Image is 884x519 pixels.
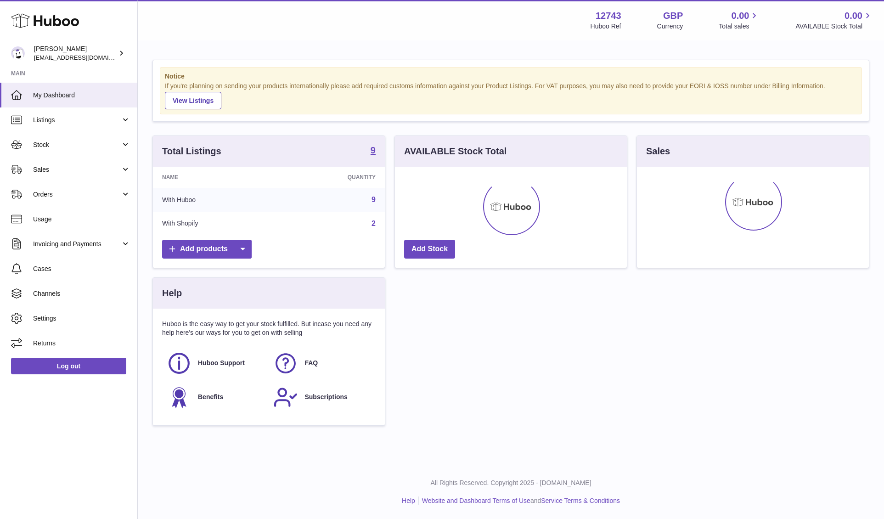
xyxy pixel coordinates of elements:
[596,10,621,22] strong: 12743
[34,45,117,62] div: [PERSON_NAME]
[198,393,223,401] span: Benefits
[273,351,371,376] a: FAQ
[162,145,221,158] h3: Total Listings
[419,496,620,505] li: and
[165,72,857,81] strong: Notice
[657,22,683,31] div: Currency
[165,82,857,109] div: If you're planning on sending your products internationally please add required customs informati...
[198,359,245,367] span: Huboo Support
[33,265,130,273] span: Cases
[646,145,670,158] h3: Sales
[541,497,620,504] a: Service Terms & Conditions
[33,165,121,174] span: Sales
[33,116,121,124] span: Listings
[422,497,530,504] a: Website and Dashboard Terms of Use
[153,212,278,236] td: With Shopify
[34,54,135,61] span: [EMAIL_ADDRESS][DOMAIN_NAME]
[402,497,415,504] a: Help
[145,479,877,487] p: All Rights Reserved. Copyright 2025 - [DOMAIN_NAME]
[33,141,121,149] span: Stock
[33,240,121,248] span: Invoicing and Payments
[304,359,318,367] span: FAQ
[278,167,385,188] th: Quantity
[404,240,455,259] a: Add Stock
[11,358,126,374] a: Log out
[591,22,621,31] div: Huboo Ref
[162,287,182,299] h3: Help
[732,10,749,22] span: 0.00
[33,339,130,348] span: Returns
[372,196,376,203] a: 9
[153,167,278,188] th: Name
[372,220,376,227] a: 2
[153,188,278,212] td: With Huboo
[404,145,507,158] h3: AVAILABLE Stock Total
[33,314,130,323] span: Settings
[795,22,873,31] span: AVAILABLE Stock Total
[33,190,121,199] span: Orders
[719,22,760,31] span: Total sales
[11,46,25,60] img: al@vital-drinks.co.uk
[33,215,130,224] span: Usage
[167,351,264,376] a: Huboo Support
[304,393,347,401] span: Subscriptions
[162,320,376,337] p: Huboo is the easy way to get your stock fulfilled. But incase you need any help here's our ways f...
[167,385,264,410] a: Benefits
[165,92,221,109] a: View Listings
[162,240,252,259] a: Add products
[371,146,376,157] a: 9
[371,146,376,155] strong: 9
[845,10,862,22] span: 0.00
[273,385,371,410] a: Subscriptions
[33,91,130,100] span: My Dashboard
[33,289,130,298] span: Channels
[663,10,683,22] strong: GBP
[719,10,760,31] a: 0.00 Total sales
[795,10,873,31] a: 0.00 AVAILABLE Stock Total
